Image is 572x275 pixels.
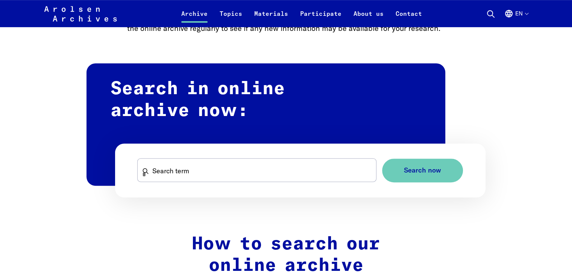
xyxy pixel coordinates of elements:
[382,159,463,182] button: Search now
[390,9,428,27] a: Contact
[404,167,441,174] span: Search now
[347,9,390,27] a: About us
[294,9,347,27] a: Participate
[248,9,294,27] a: Materials
[214,9,248,27] a: Topics
[175,9,214,27] a: Archive
[175,5,428,23] nav: Primary
[504,9,528,27] button: English, language selection
[86,63,445,186] h2: Search in online archive now:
